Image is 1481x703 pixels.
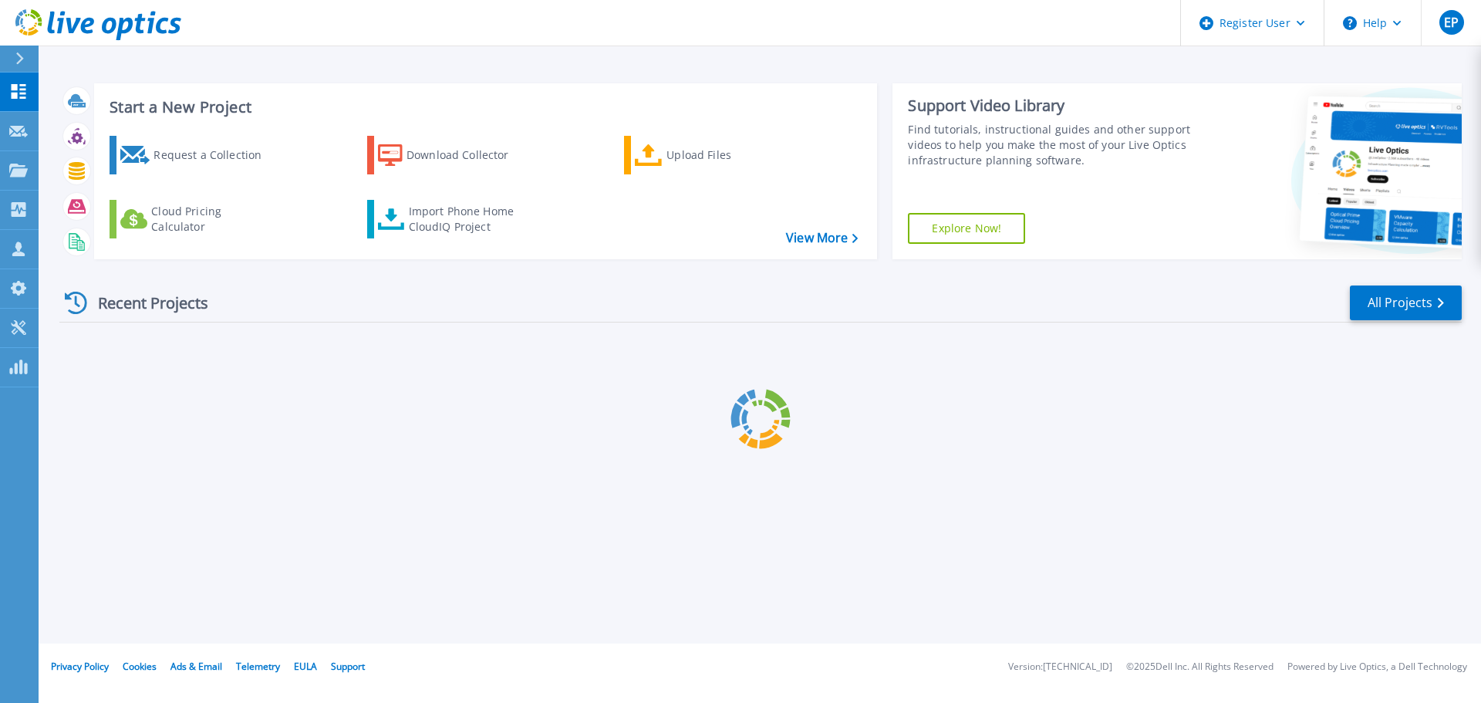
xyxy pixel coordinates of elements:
div: Support Video Library [908,96,1198,116]
a: Support [331,660,365,673]
div: Recent Projects [59,284,229,322]
div: Request a Collection [153,140,277,171]
a: Ads & Email [170,660,222,673]
div: Import Phone Home CloudIQ Project [409,204,529,235]
div: Download Collector [407,140,530,171]
a: Upload Files [624,136,796,174]
div: Find tutorials, instructional guides and other support videos to help you make the most of your L... [908,122,1198,168]
a: Request a Collection [110,136,282,174]
a: All Projects [1350,286,1462,320]
li: © 2025 Dell Inc. All Rights Reserved [1126,662,1274,672]
a: View More [786,231,858,245]
li: Powered by Live Optics, a Dell Technology [1287,662,1467,672]
span: EP [1444,16,1459,29]
a: Privacy Policy [51,660,109,673]
a: Cookies [123,660,157,673]
h3: Start a New Project [110,99,858,116]
a: Explore Now! [908,213,1025,244]
a: Cloud Pricing Calculator [110,200,282,238]
a: EULA [294,660,317,673]
div: Upload Files [666,140,790,171]
a: Telemetry [236,660,280,673]
a: Download Collector [367,136,539,174]
li: Version: [TECHNICAL_ID] [1008,662,1112,672]
div: Cloud Pricing Calculator [151,204,275,235]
